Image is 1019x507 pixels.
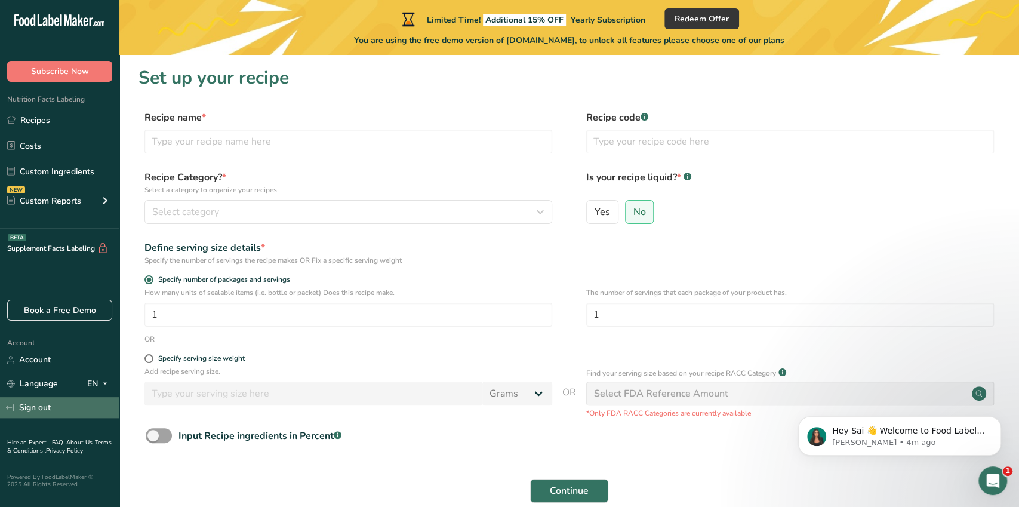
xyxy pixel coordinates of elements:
[586,368,776,379] p: Find your serving size based on your recipe RACC Category
[152,205,219,219] span: Select category
[7,195,81,207] div: Custom Reports
[7,438,50,447] a: Hire an Expert .
[178,429,341,443] div: Input Recipe ingredients in Percent
[144,382,482,405] input: Type your serving size here
[7,300,112,321] a: Book a Free Demo
[144,170,552,195] label: Recipe Category?
[8,234,26,241] div: BETA
[7,474,112,488] div: Powered By FoodLabelMaker © 2025 All Rights Reserved
[664,8,739,29] button: Redeem Offer
[144,185,552,195] p: Select a category to organize your recipes
[144,334,155,345] div: OR
[571,14,645,26] span: Yearly Subscription
[144,110,552,125] label: Recipe name
[158,354,245,363] div: Specify serving size weight
[7,186,25,193] div: NEW
[483,14,566,26] span: Additional 15% OFF
[144,241,552,255] div: Define serving size details
[7,438,112,455] a: Terms & Conditions .
[7,373,58,394] a: Language
[586,130,994,153] input: Type your recipe code here
[144,255,552,266] div: Specify the number of servings the recipe makes OR Fix a specific serving weight
[46,447,83,455] a: Privacy Policy
[595,206,610,218] span: Yes
[586,287,994,298] p: The number of servings that each package of your product has.
[550,484,589,498] span: Continue
[87,377,112,391] div: EN
[354,34,784,47] span: You are using the free demo version of [DOMAIN_NAME], to unlock all features please choose one of...
[7,61,112,82] button: Subscribe Now
[52,438,66,447] a: FAQ .
[586,170,994,195] label: Is your recipe liquid?
[586,110,994,125] label: Recipe code
[586,408,994,419] p: *Only FDA RACC Categories are currently available
[144,200,552,224] button: Select category
[675,13,729,25] span: Redeem Offer
[978,466,1007,495] iframe: Intercom live chat
[144,366,552,377] p: Add recipe serving size.
[153,275,290,284] span: Specify number of packages and servings
[562,385,576,419] span: OR
[31,65,89,78] span: Subscribe Now
[138,64,1000,91] h1: Set up your recipe
[530,479,608,503] button: Continue
[594,386,728,401] div: Select FDA Reference Amount
[633,206,645,218] span: No
[66,438,95,447] a: About Us .
[1003,466,1012,476] span: 1
[144,287,552,298] p: How many units of sealable items (i.e. bottle or packet) Does this recipe make.
[780,391,1019,475] iframe: Intercom notifications message
[144,130,552,153] input: Type your recipe name here
[764,35,784,46] span: plans
[399,12,645,26] div: Limited Time!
